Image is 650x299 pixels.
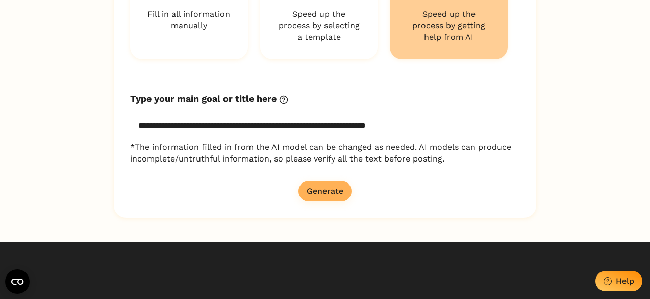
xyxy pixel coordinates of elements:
[146,9,232,32] p: Fill in all information manually
[616,276,634,286] div: Help
[307,186,343,196] div: Generate
[298,181,352,201] button: Generate
[595,271,642,291] button: Help
[406,9,491,43] p: Speed up the process by getting help from AI
[130,92,520,105] h2: Type your main goal or title here
[130,142,520,165] p: *The information filled in from the AI model can be changed as needed. AI models can produce inco...
[5,269,30,294] button: Open CMP widget
[277,9,362,43] p: Speed up the process by selecting a template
